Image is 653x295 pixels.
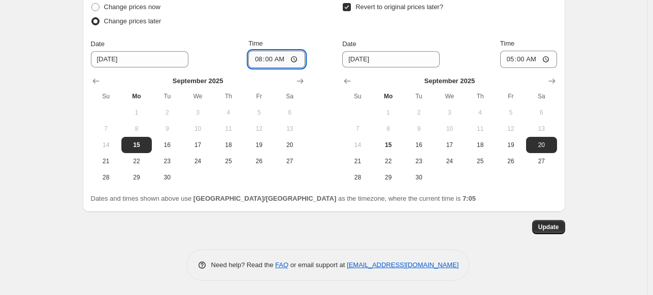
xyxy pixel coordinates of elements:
[530,108,552,117] span: 6
[274,104,305,121] button: Saturday September 6 2025
[465,104,495,121] button: Thursday September 4 2025
[438,108,461,117] span: 3
[274,121,305,137] button: Saturday September 13 2025
[526,88,557,104] th: Saturday
[213,153,244,169] button: Thursday September 25 2025
[95,173,117,181] span: 28
[526,153,557,169] button: Saturday September 27 2025
[248,125,270,133] span: 12
[373,153,404,169] button: Monday September 22 2025
[408,108,430,117] span: 2
[500,40,514,47] span: Time
[342,88,373,104] th: Sunday
[532,220,565,234] button: Update
[438,92,461,100] span: We
[342,40,356,48] span: Date
[244,137,274,153] button: Friday September 19 2025
[182,153,213,169] button: Wednesday September 24 2025
[347,261,459,269] a: [EMAIL_ADDRESS][DOMAIN_NAME]
[438,125,461,133] span: 10
[526,104,557,121] button: Saturday September 6 2025
[500,51,557,68] input: 12:00
[213,104,244,121] button: Thursday September 4 2025
[500,141,522,149] span: 19
[434,104,465,121] button: Wednesday September 3 2025
[95,125,117,133] span: 7
[373,88,404,104] th: Monday
[125,125,148,133] span: 8
[346,141,369,149] span: 14
[91,51,188,67] input: 9/15/2025
[346,173,369,181] span: 28
[463,195,476,202] b: 7:05
[496,153,526,169] button: Friday September 26 2025
[217,125,240,133] span: 11
[121,104,152,121] button: Monday September 1 2025
[408,92,430,100] span: Tu
[293,74,307,88] button: Show next month, October 2025
[121,121,152,137] button: Monday September 8 2025
[469,92,491,100] span: Th
[346,157,369,165] span: 21
[156,173,178,181] span: 30
[496,88,526,104] th: Friday
[274,137,305,153] button: Saturday September 20 2025
[152,137,182,153] button: Tuesday September 16 2025
[182,88,213,104] th: Wednesday
[91,153,121,169] button: Sunday September 21 2025
[469,157,491,165] span: 25
[404,153,434,169] button: Tuesday September 23 2025
[373,104,404,121] button: Monday September 1 2025
[193,195,336,202] b: [GEOGRAPHIC_DATA]/[GEOGRAPHIC_DATA]
[278,125,301,133] span: 13
[288,261,347,269] span: or email support at
[355,3,443,11] span: Revert to original prices later?
[211,261,276,269] span: Need help? Read the
[408,125,430,133] span: 9
[438,141,461,149] span: 17
[152,153,182,169] button: Tuesday September 23 2025
[244,88,274,104] th: Friday
[248,51,305,68] input: 12:00
[500,92,522,100] span: Fr
[500,108,522,117] span: 5
[156,92,178,100] span: Tu
[248,108,270,117] span: 5
[125,92,148,100] span: Mo
[248,40,263,47] span: Time
[217,141,240,149] span: 18
[469,141,491,149] span: 18
[91,169,121,186] button: Sunday September 28 2025
[434,88,465,104] th: Wednesday
[121,169,152,186] button: Monday September 29 2025
[121,153,152,169] button: Monday September 22 2025
[95,157,117,165] span: 21
[186,157,209,165] span: 24
[373,121,404,137] button: Monday September 8 2025
[244,104,274,121] button: Friday September 5 2025
[465,121,495,137] button: Thursday September 11 2025
[152,104,182,121] button: Tuesday September 2 2025
[186,141,209,149] span: 17
[408,173,430,181] span: 30
[500,157,522,165] span: 26
[342,169,373,186] button: Sunday September 28 2025
[530,125,552,133] span: 13
[244,121,274,137] button: Friday September 12 2025
[125,173,148,181] span: 29
[408,141,430,149] span: 16
[278,157,301,165] span: 27
[91,137,121,153] button: Sunday September 14 2025
[217,92,240,100] span: Th
[213,88,244,104] th: Thursday
[217,157,240,165] span: 25
[91,195,476,202] span: Dates and times shown above use as the timezone, where the current time is
[104,17,161,25] span: Change prices later
[248,141,270,149] span: 19
[465,88,495,104] th: Thursday
[346,92,369,100] span: Su
[156,125,178,133] span: 9
[465,153,495,169] button: Thursday September 25 2025
[434,137,465,153] button: Wednesday September 17 2025
[404,121,434,137] button: Tuesday September 9 2025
